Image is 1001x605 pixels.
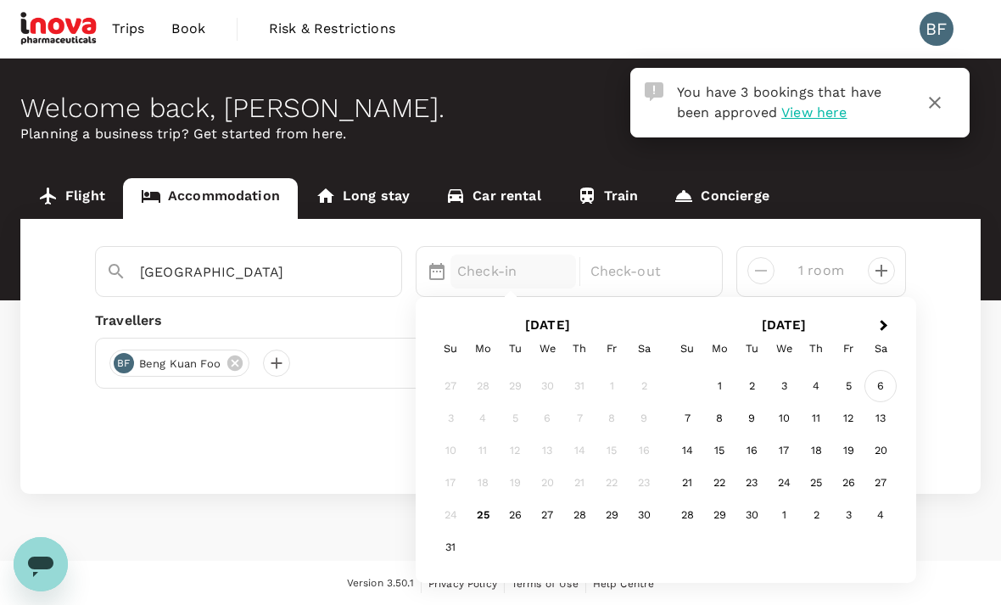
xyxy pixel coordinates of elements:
a: Car rental [428,178,559,219]
div: Choose Wednesday, September 3rd, 2025 [768,371,800,403]
div: Choose Tuesday, September 30th, 2025 [735,500,768,532]
span: Privacy Policy [428,578,497,590]
a: Help Centre [593,574,655,593]
span: Terms of Use [512,578,579,590]
span: Help Centre [593,578,655,590]
span: Book [171,19,205,39]
span: Version 3.50.1 [347,575,414,592]
div: Not available Saturday, August 23rd, 2025 [628,468,660,500]
span: View here [781,104,847,120]
p: Planning a business trip? Get started from here. [20,124,981,144]
a: Long stay [298,178,428,219]
div: Not available Friday, August 15th, 2025 [596,435,628,468]
div: Choose Friday, September 26th, 2025 [832,468,864,500]
div: Choose Sunday, September 7th, 2025 [671,403,703,435]
div: Not available Sunday, July 27th, 2025 [434,371,467,403]
div: Tuesday [735,333,768,365]
div: Choose Saturday, October 4th, 2025 [864,500,897,532]
p: Check-in [457,261,569,282]
div: Choose Friday, September 5th, 2025 [832,371,864,403]
div: Choose Wednesday, September 17th, 2025 [768,435,800,468]
div: Not available Monday, July 28th, 2025 [467,371,499,403]
span: Trips [112,19,145,39]
button: decrease [868,257,895,284]
div: Saturday [628,333,660,365]
div: Choose Thursday, October 2nd, 2025 [800,500,832,532]
div: Choose Friday, September 12th, 2025 [832,403,864,435]
div: Choose Tuesday, September 9th, 2025 [735,403,768,435]
button: Open [389,271,393,274]
div: Not available Monday, August 11th, 2025 [467,435,499,468]
div: Welcome back , [PERSON_NAME] . [20,92,981,124]
div: Wednesday [768,333,800,365]
div: Not available Wednesday, August 20th, 2025 [531,468,563,500]
div: Choose Saturday, September 20th, 2025 [864,435,897,468]
div: Friday [596,333,628,365]
span: Beng Kuan Foo [129,356,231,373]
div: Choose Thursday, September 18th, 2025 [800,435,832,468]
div: Tuesday [499,333,531,365]
div: Friday [832,333,864,365]
div: Month August, 2025 [434,371,660,564]
div: Not available Sunday, August 24th, 2025 [434,500,467,532]
div: BF [920,12,953,46]
div: Not available Thursday, August 14th, 2025 [563,435,596,468]
div: Not available Saturday, August 16th, 2025 [628,435,660,468]
div: Thursday [800,333,832,365]
div: Choose Sunday, September 21st, 2025 [671,468,703,500]
div: Not available Tuesday, July 29th, 2025 [499,371,531,403]
div: Not available Wednesday, August 6th, 2025 [531,403,563,435]
a: Terms of Use [512,574,579,593]
div: Choose Saturday, September 27th, 2025 [864,468,897,500]
div: Not available Sunday, August 10th, 2025 [434,435,467,468]
div: Choose Tuesday, September 2nd, 2025 [735,371,768,403]
a: Train [559,178,657,219]
div: Choose Friday, October 3rd, 2025 [832,500,864,532]
p: Check-out [590,261,702,282]
div: Choose Saturday, September 6th, 2025 [864,371,897,403]
div: Choose Sunday, September 28th, 2025 [671,500,703,532]
div: Choose Wednesday, September 10th, 2025 [768,403,800,435]
div: Not available Thursday, July 31st, 2025 [563,371,596,403]
div: Not available Thursday, August 7th, 2025 [563,403,596,435]
div: Not available Tuesday, August 5th, 2025 [499,403,531,435]
div: Monday [703,333,735,365]
div: Choose Wednesday, September 24th, 2025 [768,468,800,500]
div: Choose Tuesday, September 23rd, 2025 [735,468,768,500]
div: Choose Monday, September 29th, 2025 [703,500,735,532]
a: Concierge [656,178,786,219]
div: Choose Friday, September 19th, 2025 [832,435,864,468]
div: Not available Wednesday, July 30th, 2025 [531,371,563,403]
div: Choose Thursday, September 4th, 2025 [800,371,832,403]
div: Sunday [671,333,703,365]
h2: [DATE] [429,317,666,333]
div: Travellers [95,311,906,331]
div: Not available Sunday, August 17th, 2025 [434,468,467,500]
div: Choose Wednesday, October 1st, 2025 [768,500,800,532]
div: Choose Thursday, September 11th, 2025 [800,403,832,435]
div: Not available Tuesday, August 12th, 2025 [499,435,531,468]
div: Not available Sunday, August 3rd, 2025 [434,403,467,435]
iframe: Button to launch messaging window [14,537,68,591]
div: Sunday [434,333,467,365]
span: Risk & Restrictions [269,19,395,39]
div: Not available Monday, August 4th, 2025 [467,403,499,435]
div: Not available Friday, August 22nd, 2025 [596,468,628,500]
button: Next Month [872,313,899,340]
span: You have 3 bookings that have been approved [677,84,881,120]
div: Wednesday [531,333,563,365]
div: Choose Tuesday, August 26th, 2025 [499,500,531,532]
a: Flight [20,178,123,219]
img: Approval [645,82,663,101]
div: Monday [467,333,499,365]
div: Choose Saturday, August 30th, 2025 [628,500,660,532]
div: Not available Wednesday, August 13th, 2025 [531,435,563,468]
h2: [DATE] [666,317,903,333]
div: Thursday [563,333,596,365]
div: BF [114,353,134,373]
input: Add rooms [788,257,854,284]
div: Choose Thursday, August 28th, 2025 [563,500,596,532]
div: Choose Thursday, September 25th, 2025 [800,468,832,500]
div: Choose Friday, August 29th, 2025 [596,500,628,532]
div: Saturday [864,333,897,365]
